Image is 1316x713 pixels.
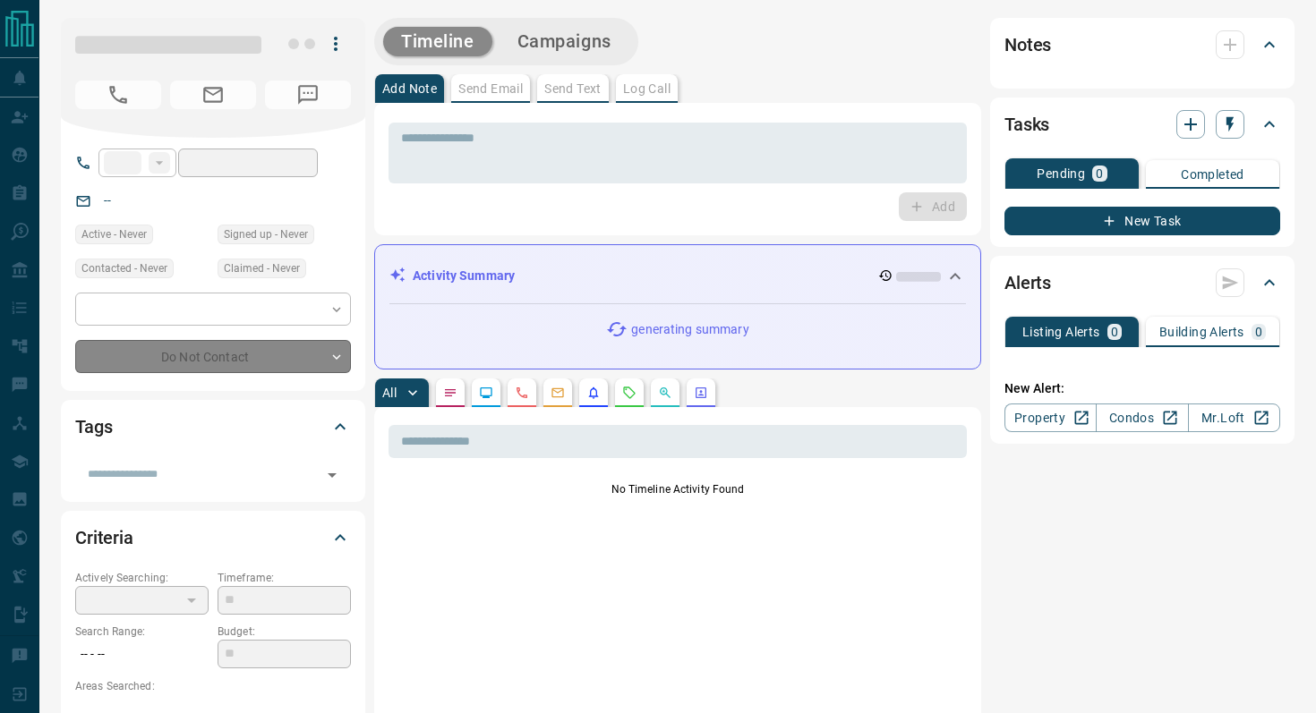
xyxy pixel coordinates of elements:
div: Activity Summary [389,259,966,293]
div: Do Not Contact [75,340,351,373]
svg: Emails [551,386,565,400]
span: No Number [265,81,351,109]
span: Active - Never [81,225,147,243]
p: Completed [1181,168,1244,181]
p: Building Alerts [1159,326,1244,338]
span: No Number [75,81,161,109]
span: No Email [170,81,256,109]
div: Tasks [1004,103,1280,146]
button: New Task [1004,207,1280,235]
svg: Lead Browsing Activity [479,386,493,400]
p: Add Note [382,82,437,95]
svg: Opportunities [658,386,672,400]
div: Alerts [1004,261,1280,304]
h2: Criteria [75,523,133,552]
div: Notes [1004,23,1280,66]
a: -- [104,193,111,208]
p: 0 [1096,167,1103,180]
p: Timeframe: [218,570,351,586]
h2: Tags [75,412,112,441]
p: No Timeline Activity Found [389,481,967,497]
p: 0 [1111,326,1118,338]
p: New Alert: [1004,379,1280,398]
svg: Requests [622,386,637,400]
button: Open [320,463,345,488]
svg: Listing Alerts [586,386,601,400]
p: Search Range: [75,624,209,640]
svg: Calls [515,386,529,400]
p: -- - -- [75,640,209,669]
span: Claimed - Never [224,259,300,277]
p: Pending [1037,167,1085,180]
svg: Agent Actions [694,386,708,400]
p: All [382,386,397,399]
p: 0 [1255,326,1262,338]
p: Activity Summary [413,267,515,285]
h2: Alerts [1004,268,1051,297]
button: Campaigns [500,27,629,56]
p: Areas Searched: [75,678,351,694]
a: Mr.Loft [1188,403,1280,432]
a: Property [1004,403,1097,432]
div: Criteria [75,516,351,559]
h2: Tasks [1004,110,1049,139]
div: Tags [75,405,351,448]
p: generating summary [631,320,748,339]
p: Listing Alerts [1022,326,1100,338]
span: Signed up - Never [224,225,308,243]
button: Timeline [383,27,492,56]
p: Actively Searching: [75,570,209,586]
p: Budget: [218,624,351,640]
span: Contacted - Never [81,259,167,277]
svg: Notes [443,386,457,400]
a: Condos [1096,403,1188,432]
h2: Notes [1004,30,1051,59]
